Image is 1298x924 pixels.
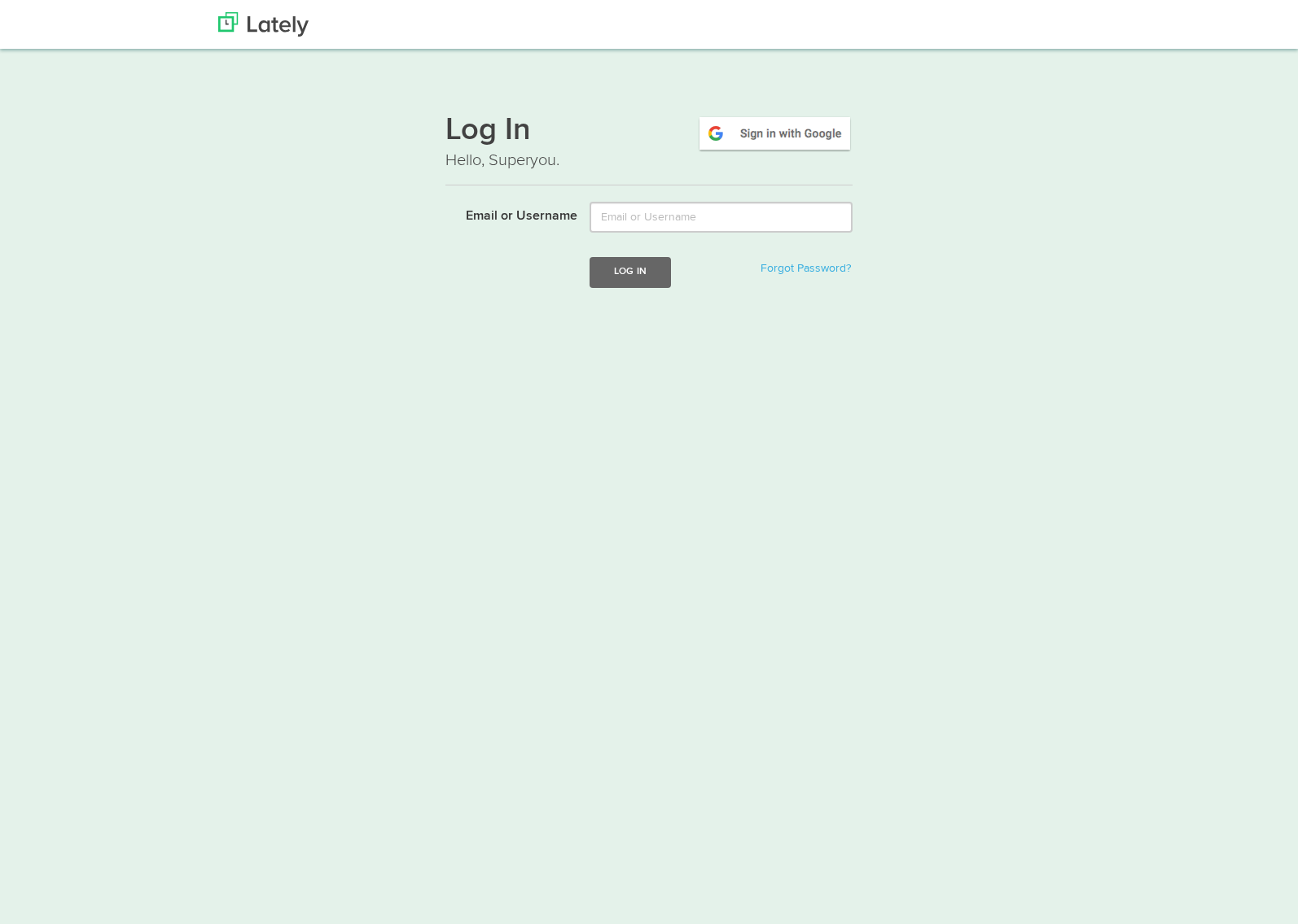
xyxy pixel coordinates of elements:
input: Email or Username [590,202,853,233]
a: Forgot Password? [761,263,851,274]
p: Hello, Superyou. [445,149,853,172]
button: Log In [590,257,671,287]
img: Lately [218,12,309,37]
label: Email or Username [433,202,577,226]
h1: Log In [445,115,853,149]
img: google-signin.png [697,115,853,152]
